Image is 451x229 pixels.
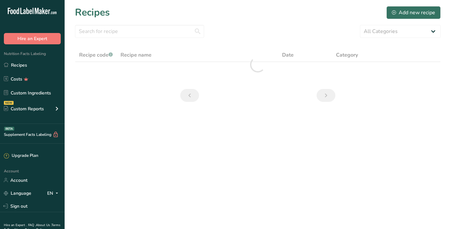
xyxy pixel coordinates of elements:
div: Upgrade Plan [4,153,38,159]
h1: Recipes [75,5,110,20]
div: EN [47,189,61,197]
div: Add new recipe [392,9,435,16]
a: About Us . [36,223,51,227]
input: Search for recipe [75,25,204,38]
a: FAQ . [28,223,36,227]
div: BETA [4,127,14,131]
a: Hire an Expert . [4,223,27,227]
a: Next page [317,89,335,102]
button: Add new recipe [386,6,441,19]
div: Custom Reports [4,105,44,112]
a: Previous page [180,89,199,102]
button: Hire an Expert [4,33,61,44]
a: Language [4,188,31,199]
div: NEW [4,101,14,105]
